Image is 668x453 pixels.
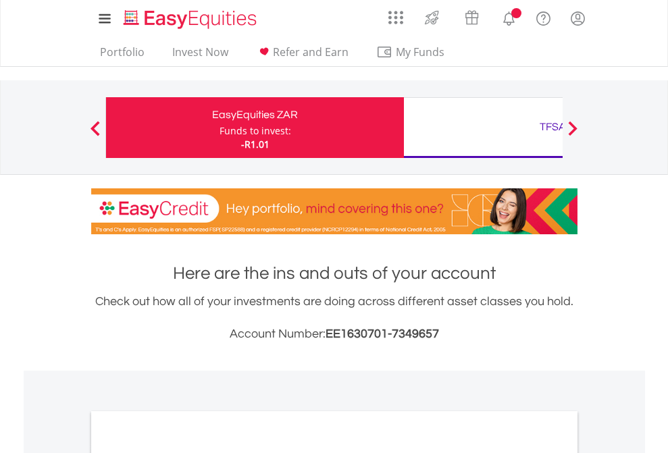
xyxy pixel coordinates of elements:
h3: Account Number: [91,325,577,344]
span: Refer and Earn [273,45,349,59]
img: grid-menu-icon.svg [388,10,403,25]
a: Refer and Earn [251,45,354,66]
a: Notifications [492,3,526,30]
img: thrive-v2.svg [421,7,443,28]
img: EasyEquities_Logo.png [121,8,262,30]
img: EasyCredit Promotion Banner [91,188,577,234]
a: Portfolio [95,45,150,66]
div: Funds to invest: [220,124,291,138]
div: EasyEquities ZAR [114,105,396,124]
a: FAQ's and Support [526,3,561,30]
div: Check out how all of your investments are doing across different asset classes you hold. [91,292,577,344]
a: My Profile [561,3,595,33]
span: My Funds [376,43,465,61]
span: EE1630701-7349657 [326,327,439,340]
a: Vouchers [452,3,492,28]
a: Invest Now [167,45,234,66]
img: vouchers-v2.svg [461,7,483,28]
button: Previous [82,128,109,141]
h1: Here are the ins and outs of your account [91,261,577,286]
button: Next [559,128,586,141]
a: Home page [118,3,262,30]
span: -R1.01 [241,138,269,151]
a: AppsGrid [380,3,412,25]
